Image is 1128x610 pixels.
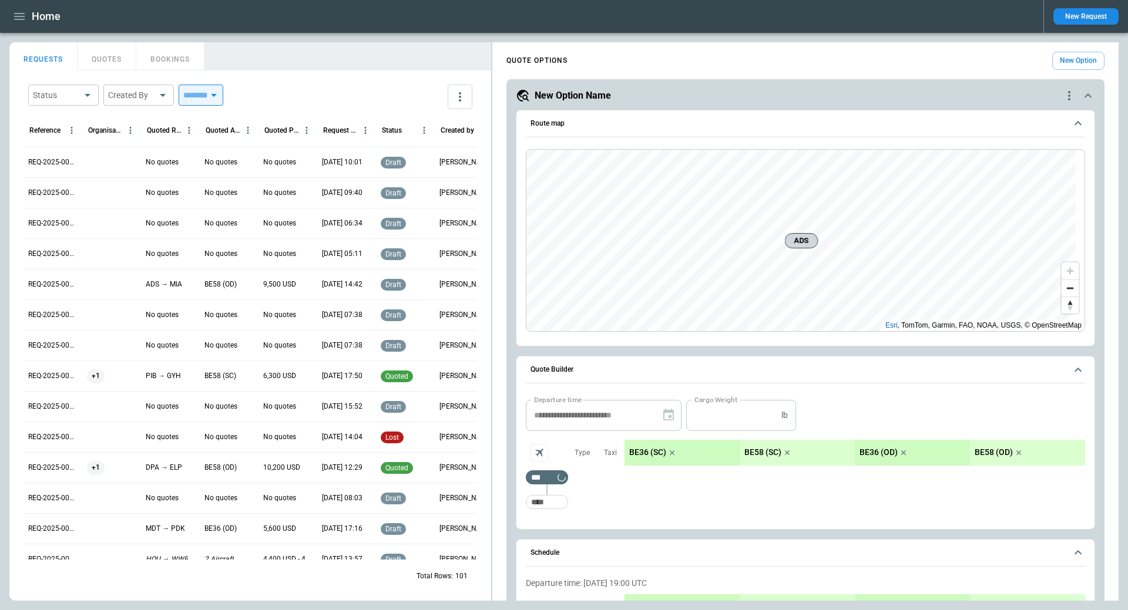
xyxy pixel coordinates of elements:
span: draft [383,159,404,167]
label: Departure time [534,395,582,405]
p: George O'Bryan [439,188,489,198]
p: No quotes [146,188,179,198]
p: BE36 (SC) [629,447,666,457]
a: Esri [885,321,898,329]
p: No quotes [263,249,296,259]
p: 08/22/2025 15:52 [322,402,362,412]
p: REQ-2025-000259 [28,341,78,351]
p: No quotes [263,188,296,198]
span: +1 [87,453,105,483]
button: QUOTES [78,42,136,70]
div: Created By [108,89,155,101]
p: REQ-2025-000260 [28,310,78,320]
p: George O'Bryan [439,157,489,167]
p: No quotes [263,493,296,503]
p: Allen Maki [439,279,489,289]
h4: QUOTE OPTIONS [506,58,568,63]
p: MDT → PDK [146,524,185,534]
p: No quotes [204,341,237,351]
p: REQ-2025-000265 [28,157,78,167]
button: Zoom in [1062,262,1079,279]
label: Cargo Weight [694,395,737,405]
p: 08/26/2025 07:38 [322,341,362,351]
button: Request Created At (UTC-05:00) column menu [358,123,373,138]
p: No quotes [146,432,179,442]
div: Created by [441,126,474,134]
button: New Request [1053,8,1119,25]
button: Status column menu [417,123,432,138]
span: draft [383,403,404,411]
p: No quotes [204,493,237,503]
span: Aircraft selection [531,444,548,461]
button: REQUESTS [9,42,78,70]
p: George O'Bryan [439,341,489,351]
div: Quote Builder [526,400,1085,515]
p: Allen Maki [439,524,489,534]
div: Status [33,89,80,101]
button: Quoted Price column menu [299,123,314,138]
p: George O'Bryan [439,310,489,320]
button: more [448,85,472,109]
button: Quoted Aircraft column menu [240,123,256,138]
button: Schedule [526,540,1085,567]
p: No quotes [263,402,296,412]
p: No quotes [204,432,237,442]
span: draft [383,342,404,350]
p: No quotes [204,249,237,259]
h6: Route map [531,120,565,127]
p: No quotes [146,157,179,167]
p: 101 [455,571,468,581]
button: BOOKINGS [136,42,204,70]
span: ADS [790,235,813,247]
div: Quoted Price [264,126,299,134]
span: draft [383,494,404,503]
p: Ben Gundermann [439,463,489,473]
p: BE58 (SC) [744,447,781,457]
p: Ben Gundermann [439,493,489,503]
button: Reset bearing to north [1062,296,1079,314]
p: No quotes [204,310,237,320]
p: BE36 (OD) [860,599,898,609]
p: BE58 (SC) [744,599,781,609]
span: draft [383,220,404,228]
p: REQ-2025-000253 [28,524,78,534]
p: 08/22/2025 08:03 [322,493,362,503]
p: REQ-2025-000256 [28,432,78,442]
h5: New Option Name [535,89,611,102]
p: 08/22/2025 14:04 [322,432,362,442]
p: Taxi [604,448,617,458]
div: Quoted Route [147,126,182,134]
p: BE36 (OD) [204,524,237,534]
div: Too short [526,495,568,509]
p: 08/26/2025 14:42 [322,279,362,289]
p: DPA → ELP [146,463,182,473]
p: 08/22/2025 12:29 [322,463,362,473]
p: 10,200 USD [263,463,300,473]
div: , TomTom, Garmin, FAO, NOAA, USGS, © OpenStreetMap [885,319,1082,331]
p: No quotes [146,249,179,259]
p: Total Rows: [417,571,453,581]
p: PIB → GYH [146,371,181,381]
p: REQ-2025-000262 [28,249,78,259]
p: Ben Gundermann [439,402,489,412]
p: REQ-2025-000254 [28,493,78,503]
button: Quote Builder [526,356,1085,383]
span: draft [383,250,404,258]
p: No quotes [263,341,296,351]
h6: Quote Builder [531,366,573,373]
p: No quotes [146,310,179,320]
p: 9,500 USD [263,279,296,289]
p: BE58 (OD) [204,279,237,289]
p: No quotes [204,402,237,412]
p: No quotes [204,157,237,167]
p: BE58 (OD) [204,463,237,473]
p: 08/19/2025 17:16 [322,524,362,534]
p: No quotes [204,218,237,228]
p: Departure time: [DATE] 19:00 UTC [526,578,1085,588]
p: No quotes [263,218,296,228]
div: Organisation [88,126,123,134]
button: New Option Namequote-option-actions [516,89,1095,103]
p: 6,300 USD [263,371,296,381]
p: Allen Maki [439,371,489,381]
canvas: Map [526,150,1076,332]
